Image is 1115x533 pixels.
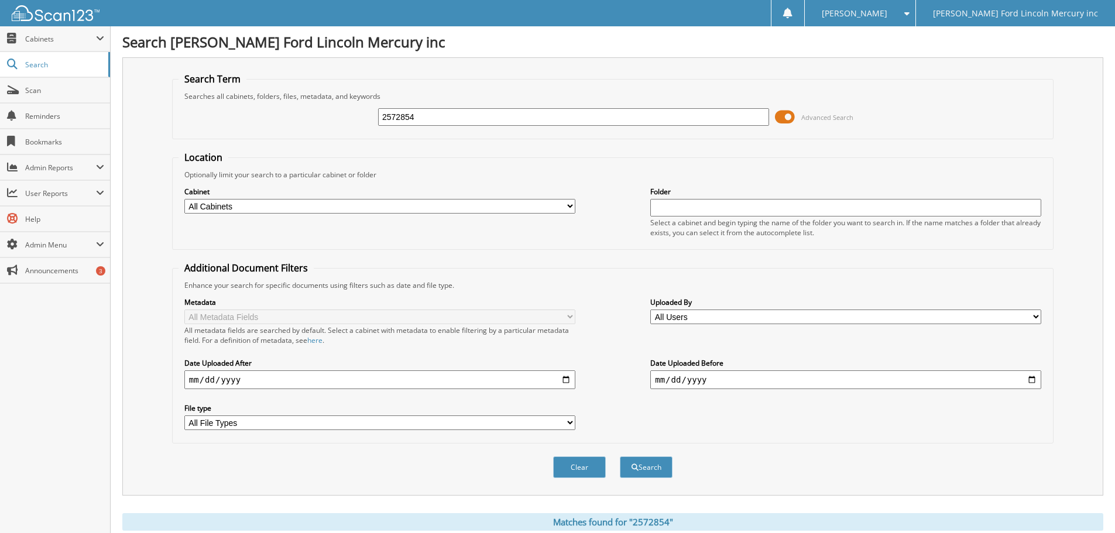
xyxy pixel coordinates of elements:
span: User Reports [25,188,96,198]
input: end [650,370,1041,389]
div: Select a cabinet and begin typing the name of the folder you want to search in. If the name match... [650,218,1041,238]
button: Clear [553,456,606,478]
a: here [307,335,323,345]
span: Scan [25,85,104,95]
span: Cabinets [25,34,96,44]
div: 3 [96,266,105,276]
div: All metadata fields are searched by default. Select a cabinet with metadata to enable filtering b... [184,325,575,345]
span: Admin Reports [25,163,96,173]
label: Date Uploaded Before [650,358,1041,368]
img: scan123-logo-white.svg [12,5,100,21]
label: Uploaded By [650,297,1041,307]
label: Metadata [184,297,575,307]
span: Admin Menu [25,240,96,250]
div: Matches found for "2572854" [122,513,1103,531]
span: [PERSON_NAME] Ford Lincoln Mercury inc [933,10,1098,17]
span: Help [25,214,104,224]
span: [PERSON_NAME] [822,10,887,17]
label: Cabinet [184,187,575,197]
span: Bookmarks [25,137,104,147]
legend: Search Term [179,73,246,85]
div: Searches all cabinets, folders, files, metadata, and keywords [179,91,1047,101]
label: File type [184,403,575,413]
div: Enhance your search for specific documents using filters such as date and file type. [179,280,1047,290]
input: start [184,370,575,389]
label: Folder [650,187,1041,197]
h1: Search [PERSON_NAME] Ford Lincoln Mercury inc [122,32,1103,51]
span: Search [25,60,102,70]
span: Advanced Search [801,113,853,122]
legend: Additional Document Filters [179,262,314,274]
span: Announcements [25,266,104,276]
div: Optionally limit your search to a particular cabinet or folder [179,170,1047,180]
label: Date Uploaded After [184,358,575,368]
button: Search [620,456,673,478]
legend: Location [179,151,228,164]
span: Reminders [25,111,104,121]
